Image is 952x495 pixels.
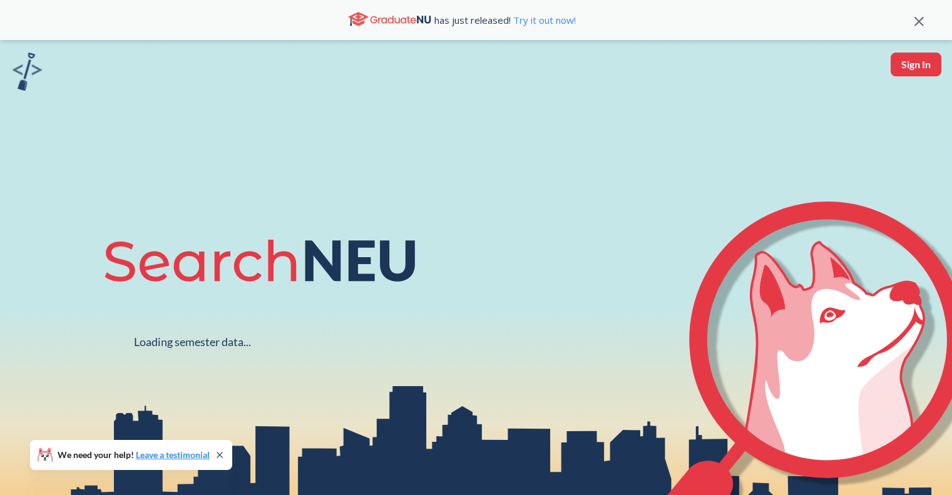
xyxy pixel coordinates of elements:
[891,53,941,76] button: Sign In
[58,451,210,459] span: We need your help!
[434,13,576,27] span: has just released!
[136,449,210,460] a: Leave a testimonial
[13,53,42,91] img: sandbox logo
[134,335,251,349] div: Loading semester data...
[13,53,42,94] a: sandbox logo
[511,14,576,26] a: Try it out now!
